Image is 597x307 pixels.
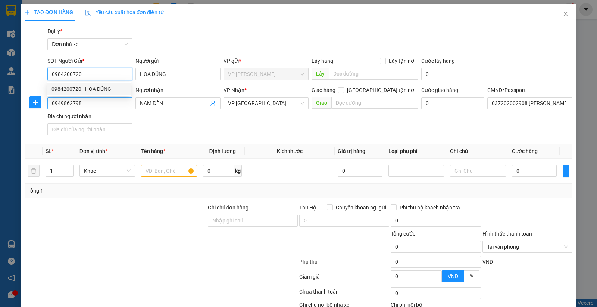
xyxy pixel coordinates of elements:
[329,68,419,80] input: Dọc đường
[563,168,569,174] span: plus
[234,165,242,177] span: kg
[25,10,30,15] span: plus
[210,100,216,106] span: user-add
[555,4,576,25] button: Close
[450,165,506,177] input: Ghi Chú
[298,288,390,301] div: Chưa thanh toán
[312,87,335,93] span: Giao hàng
[391,231,415,237] span: Tổng cước
[85,9,164,15] span: Yêu cầu xuất hóa đơn điện tử
[47,57,132,65] div: SĐT Người Gửi
[141,148,165,154] span: Tên hàng
[85,10,91,16] img: icon
[209,148,236,154] span: Định lượng
[563,11,569,17] span: close
[298,258,390,271] div: Phụ thu
[79,148,107,154] span: Đơn vị tính
[29,96,41,108] button: plus
[397,203,463,212] span: Phí thu hộ khách nhận trả
[338,165,382,177] input: 0
[30,99,41,105] span: plus
[487,86,572,94] div: CMND/Passport
[421,87,458,93] label: Cước giao hàng
[47,28,62,34] span: Đại lý
[421,58,455,64] label: Cước lấy hàng
[470,273,473,279] span: %
[28,187,231,195] div: Tổng: 1
[421,97,484,109] input: Cước giao hàng
[487,241,568,252] span: Tại văn phòng
[331,97,419,109] input: Dọc đường
[482,259,493,265] span: VND
[447,144,509,159] th: Ghi chú
[52,39,128,50] span: Đơn nhà xe
[135,57,221,65] div: Người gửi
[298,273,390,286] div: Giảm giá
[333,203,389,212] span: Chuyển khoản ng. gửi
[84,165,131,176] span: Khác
[47,83,131,95] div: 0984200720 - HOA DŨNG
[208,205,249,211] label: Ghi chú đơn hàng
[51,85,126,93] div: 0984200720 - HOA DŨNG
[228,98,304,109] span: VP Ninh Bình
[563,165,569,177] button: plus
[421,68,484,80] input: Cước lấy hàng
[386,57,418,65] span: Lấy tận nơi
[312,58,333,64] span: Lấy hàng
[135,86,221,94] div: Người nhận
[312,68,329,80] span: Lấy
[141,165,197,177] input: VD: Bàn, Ghế
[299,205,316,211] span: Thu Hộ
[47,112,132,120] div: Địa chỉ người nhận
[25,9,73,15] span: TẠO ĐƠN HÀNG
[47,123,132,135] input: Địa chỉ của người nhận
[512,148,538,154] span: Cước hàng
[224,87,244,93] span: VP Nhận
[482,231,532,237] label: Hình thức thanh toán
[338,148,365,154] span: Giá trị hàng
[312,97,331,109] span: Giao
[46,148,51,154] span: SL
[385,144,447,159] th: Loại phụ phí
[224,57,309,65] div: VP gửi
[208,215,298,227] input: Ghi chú đơn hàng
[344,86,418,94] span: [GEOGRAPHIC_DATA] tận nơi
[28,165,40,177] button: delete
[228,68,304,80] span: VP Lê Duẩn
[277,148,303,154] span: Kích thước
[448,273,458,279] span: VND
